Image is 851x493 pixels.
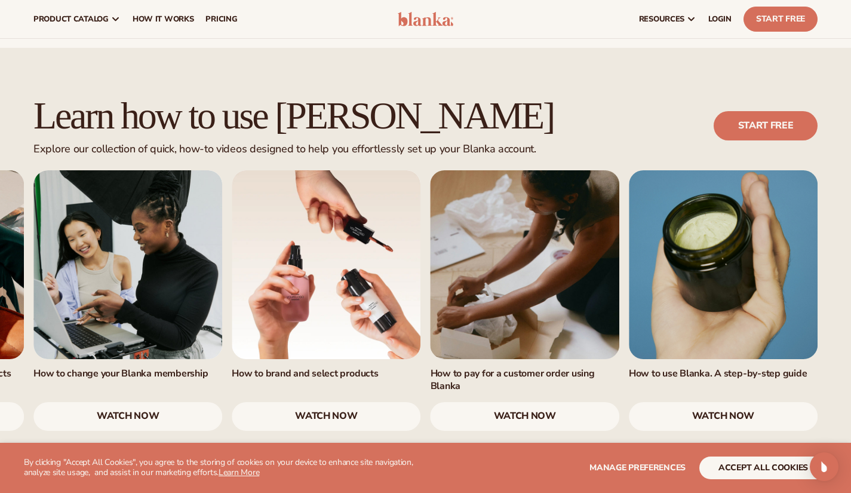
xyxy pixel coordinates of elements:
[133,14,194,24] span: How It Works
[232,170,420,431] div: 5 / 7
[33,96,554,136] h2: Learn how to use [PERSON_NAME]
[699,457,827,479] button: accept all cookies
[589,457,686,479] button: Manage preferences
[398,12,454,26] img: logo
[33,143,554,156] div: Explore our collection of quick, how-to videos designed to help you effortlessly set up your Blan...
[24,458,441,478] p: By clicking "Accept All Cookies", you agree to the storing of cookies on your device to enhance s...
[431,368,619,393] h3: How to pay for a customer order using Blanka
[629,368,818,380] h3: How to use Blanka. A step-by-step guide
[431,402,619,431] a: watch now
[629,170,818,431] div: 7 / 7
[639,14,684,24] span: resources
[810,452,838,481] div: Open Intercom Messenger
[744,7,818,32] a: Start Free
[232,402,420,431] a: watch now
[589,462,686,473] span: Manage preferences
[219,467,259,478] a: Learn More
[33,402,222,431] a: watch now
[205,14,237,24] span: pricing
[708,14,732,24] span: LOGIN
[33,368,222,380] h3: How to change your Blanka membership
[232,368,420,380] h3: How to brand and select products
[431,170,619,431] div: 6 / 7
[714,111,818,140] a: Start free
[629,402,818,431] a: watch now
[33,170,222,431] div: 4 / 7
[33,14,109,24] span: product catalog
